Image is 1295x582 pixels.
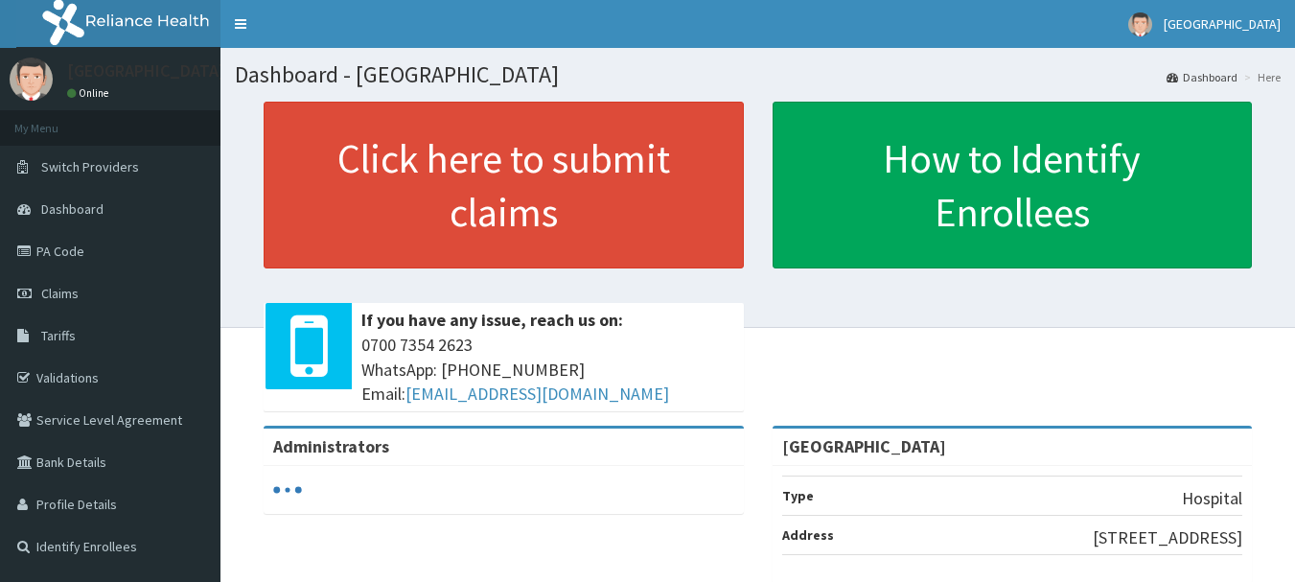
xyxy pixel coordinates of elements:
[1128,12,1152,36] img: User Image
[773,102,1253,268] a: How to Identify Enrollees
[405,383,669,405] a: [EMAIL_ADDRESS][DOMAIN_NAME]
[1167,69,1237,85] a: Dashboard
[273,476,302,504] svg: audio-loading
[361,333,734,407] span: 0700 7354 2623 WhatsApp: [PHONE_NUMBER] Email:
[67,86,113,100] a: Online
[1239,69,1281,85] li: Here
[264,102,744,268] a: Click here to submit claims
[1164,15,1281,33] span: [GEOGRAPHIC_DATA]
[782,435,946,457] strong: [GEOGRAPHIC_DATA]
[1093,525,1242,550] p: [STREET_ADDRESS]
[41,158,139,175] span: Switch Providers
[41,327,76,344] span: Tariffs
[10,58,53,101] img: User Image
[41,200,104,218] span: Dashboard
[1182,486,1242,511] p: Hospital
[235,62,1281,87] h1: Dashboard - [GEOGRAPHIC_DATA]
[361,309,623,331] b: If you have any issue, reach us on:
[782,526,834,544] b: Address
[273,435,389,457] b: Administrators
[782,487,814,504] b: Type
[67,62,225,80] p: [GEOGRAPHIC_DATA]
[41,285,79,302] span: Claims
